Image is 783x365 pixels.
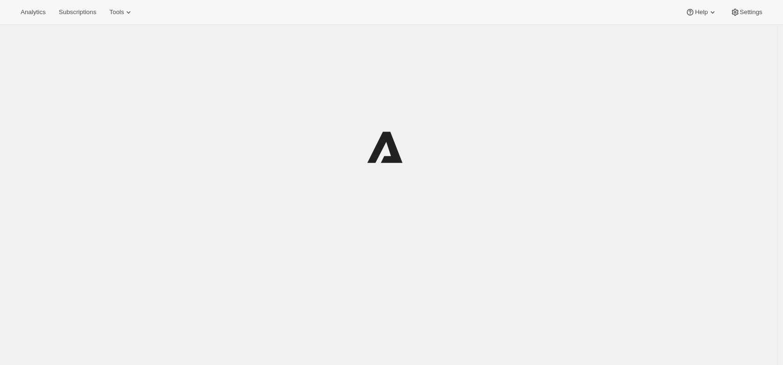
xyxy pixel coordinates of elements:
[104,6,139,19] button: Tools
[59,8,96,16] span: Subscriptions
[109,8,124,16] span: Tools
[680,6,722,19] button: Help
[21,8,46,16] span: Analytics
[725,6,768,19] button: Settings
[695,8,707,16] span: Help
[53,6,102,19] button: Subscriptions
[740,8,762,16] span: Settings
[15,6,51,19] button: Analytics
